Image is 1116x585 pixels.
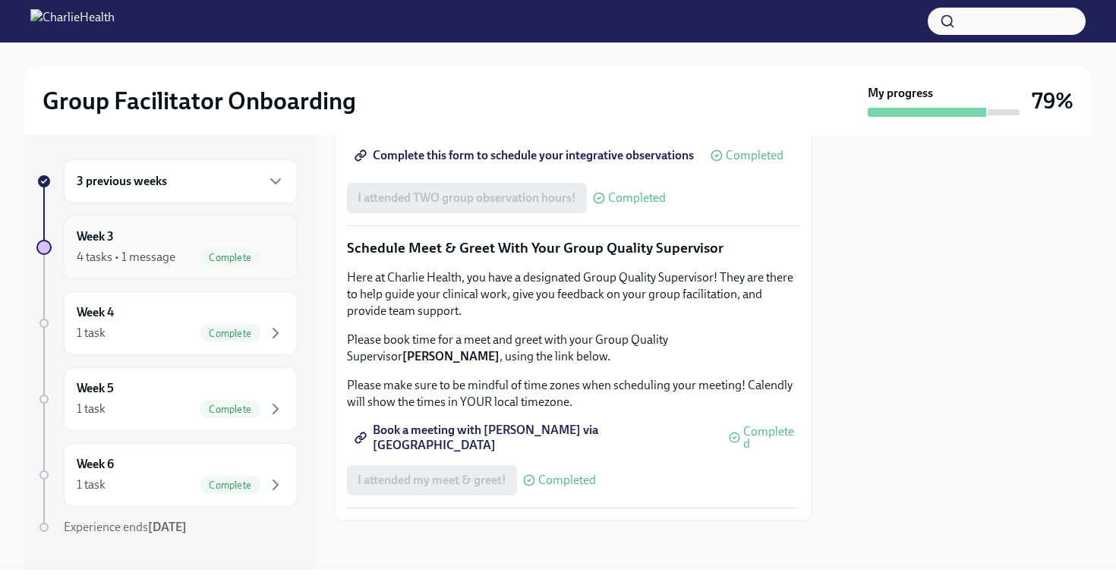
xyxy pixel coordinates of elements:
p: Schedule Meet & Greet With Your Group Quality Supervisor [347,238,799,258]
a: Week 34 tasks • 1 messageComplete [36,215,298,279]
span: Complete [200,480,260,491]
span: Completed [743,426,799,450]
span: Complete [200,328,260,339]
span: Complete this form to schedule your integrative observations [358,148,694,163]
strong: [PERSON_NAME] [402,349,500,363]
span: Book a meeting with [PERSON_NAME] via [GEOGRAPHIC_DATA] [358,430,712,445]
div: 1 task [77,476,106,493]
h6: 3 previous weeks [77,173,167,190]
a: Complete this form to schedule your integrative observations [347,140,705,171]
div: 4 tasks • 1 message [77,249,175,266]
h3: 79% [1032,87,1073,115]
h2: Group Facilitator Onboarding [43,86,356,116]
strong: [DATE] [148,520,187,534]
h6: Week 6 [77,456,114,473]
h6: Week 4 [77,304,114,321]
a: Week 61 taskComplete [36,443,298,507]
span: Completed [726,149,783,162]
span: Complete [200,252,260,263]
span: Experience ends [64,520,187,534]
span: Completed [538,474,596,486]
div: 1 task [77,325,106,341]
p: Here at Charlie Health, you have a designated Group Quality Supervisor! They are there to help gu... [347,269,799,319]
h6: Week 5 [77,380,114,397]
div: 1 task [77,401,106,417]
div: 3 previous weeks [64,159,298,203]
strong: My progress [868,85,933,102]
span: Completed [608,192,666,204]
a: Week 51 taskComplete [36,367,298,431]
p: Please book time for a meet and greet with your Group Quality Supervisor , using the link below. [347,332,799,365]
img: CharlieHealth [30,9,115,33]
span: Complete [200,404,260,415]
a: Book a meeting with [PERSON_NAME] via [GEOGRAPHIC_DATA] [347,423,723,453]
a: Week 41 taskComplete [36,291,298,355]
h6: Week 3 [77,228,114,245]
p: Please make sure to be mindful of time zones when scheduling your meeting! Calendly will show the... [347,377,799,410]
